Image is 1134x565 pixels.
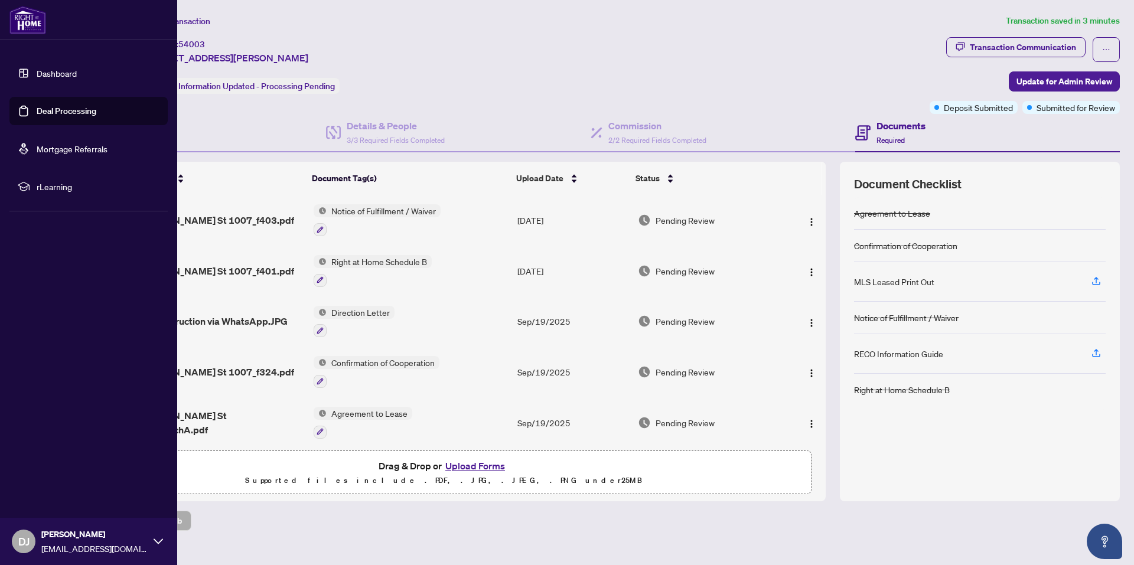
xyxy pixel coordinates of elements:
span: 2/2 Required Fields Completed [608,136,706,145]
button: Status IconAgreement to Lease [314,407,412,439]
td: Sep/19/2025 [513,397,633,448]
img: Logo [807,318,816,328]
a: Mortgage Referrals [37,143,107,154]
img: Document Status [638,214,651,227]
span: 3/3 Required Fields Completed [347,136,445,145]
span: rLearning [37,180,159,193]
button: Status IconRight at Home Schedule B [314,255,432,287]
span: Required [876,136,905,145]
button: Update for Admin Review [1009,71,1120,92]
article: Transaction saved in 3 minutes [1006,14,1120,28]
th: (6) File Name [114,162,307,195]
span: Pending Review [656,416,715,429]
button: Status IconNotice of Fulfillment / Waiver [314,204,441,236]
img: Status Icon [314,356,327,369]
th: Document Tag(s) [307,162,511,195]
button: Logo [802,413,821,432]
div: Transaction Communication [970,38,1076,57]
span: Upload Date [516,172,563,185]
span: [STREET_ADDRESS][PERSON_NAME] [146,51,308,65]
span: 101 [PERSON_NAME] St 1007_f401.pdf [119,264,294,278]
span: Submitted for Review [1037,101,1115,114]
span: 101 [PERSON_NAME] St 1007_f400SchA.pdf [119,409,304,437]
td: Sep/19/2025 [513,296,633,347]
td: [DATE] [513,195,633,246]
img: Status Icon [314,204,327,217]
span: [EMAIL_ADDRESS][DOMAIN_NAME] [41,542,148,555]
p: Supported files include .PDF, .JPG, .JPEG, .PNG under 25 MB [83,473,804,488]
span: Agreement to Lease [327,407,412,420]
th: Status [631,162,780,195]
button: Logo [802,362,821,381]
span: Pending Review [656,264,715,277]
img: Logo [807,267,816,277]
h4: Documents [876,119,926,133]
div: RECO Information Guide [854,347,943,360]
span: View Transaction [147,16,210,27]
span: Ladlords Instruction via WhatsApp.JPG [119,314,288,328]
img: Document Status [638,264,651,277]
button: Transaction Communication [946,37,1086,57]
span: Drag & Drop or [379,458,509,473]
img: Logo [807,217,816,227]
span: Status [636,172,660,185]
button: Logo [802,262,821,280]
span: Notice of Fulfillment / Waiver [327,204,441,217]
div: Status: [146,78,340,94]
img: logo [9,6,46,34]
span: [PERSON_NAME] [41,528,148,541]
span: Pending Review [656,315,715,328]
span: Document Checklist [854,176,962,192]
th: Upload Date [511,162,631,195]
img: Status Icon [314,255,327,268]
span: 101 [PERSON_NAME] St 1007_f324.pdf [119,365,294,379]
h4: Commission [608,119,706,133]
img: Logo [807,419,816,429]
span: Drag & Drop orUpload FormsSupported files include .PDF, .JPG, .JPEG, .PNG under25MB [76,451,811,495]
img: Document Status [638,315,651,328]
a: Dashboard [37,68,77,79]
button: Upload Forms [442,458,509,473]
img: Logo [807,368,816,378]
div: Notice of Fulfillment / Waiver [854,311,959,324]
span: 54003 [178,39,205,50]
button: Logo [802,211,821,230]
div: Right at Home Schedule B [854,383,950,396]
button: Status IconConfirmation of Cooperation [314,356,439,388]
button: Logo [802,312,821,331]
span: Confirmation of Cooperation [327,356,439,369]
a: Deal Processing [37,106,96,116]
span: Pending Review [656,365,715,378]
button: Open asap [1087,524,1122,559]
span: DJ [18,533,30,550]
h4: Details & People [347,119,445,133]
span: Update for Admin Review [1016,72,1112,91]
span: 101 [PERSON_NAME] St 1007_f403.pdf [119,213,294,227]
span: Pending Review [656,214,715,227]
span: Direction Letter [327,306,395,319]
div: MLS Leased Print Out [854,275,934,288]
img: Document Status [638,416,651,429]
span: Deposit Submitted [944,101,1013,114]
td: [DATE] [513,246,633,296]
img: Status Icon [314,306,327,319]
img: Document Status [638,365,651,378]
td: Sep/19/2025 [513,347,633,397]
span: Information Updated - Processing Pending [178,81,335,92]
button: Status IconDirection Letter [314,306,395,338]
span: Right at Home Schedule B [327,255,432,268]
div: Agreement to Lease [854,207,930,220]
img: Status Icon [314,407,327,420]
div: Confirmation of Cooperation [854,239,957,252]
span: ellipsis [1102,45,1110,54]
